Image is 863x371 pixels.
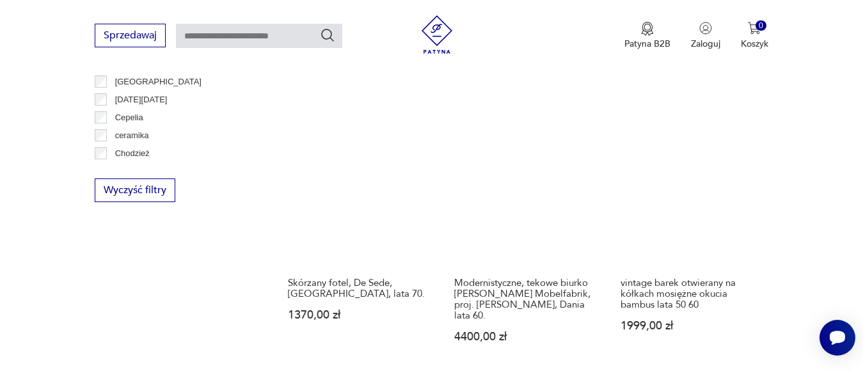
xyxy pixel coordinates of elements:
[756,20,766,31] div: 0
[115,75,202,89] p: [GEOGRAPHIC_DATA]
[641,22,654,36] img: Ikona medalu
[288,278,430,299] h3: Skórzany fotel, De Sede, [GEOGRAPHIC_DATA], lata 70.
[95,24,166,47] button: Sprzedawaj
[741,22,768,50] button: 0Koszyk
[699,22,712,35] img: Ikonka użytkownika
[624,38,670,50] p: Patyna B2B
[741,38,768,50] p: Koszyk
[454,331,596,342] p: 4400,00 zł
[95,178,175,202] button: Wyczyść filtry
[748,22,761,35] img: Ikona koszyka
[621,278,763,310] h3: vintage barek otwierany na kółkach mosiężne okucia bambus lata 50 60
[691,38,720,50] p: Zaloguj
[95,32,166,41] a: Sprzedawaj
[288,310,430,320] p: 1370,00 zł
[115,129,149,143] p: ceramika
[615,114,768,367] a: vintage barek otwierany na kółkach mosiężne okucia bambus lata 50 60vintage barek otwierany na kó...
[115,93,168,107] p: [DATE][DATE]
[624,22,670,50] button: Patyna B2B
[448,114,602,367] a: Modernistyczne, tekowe biurko Gorg Petersens Mobelfabrik, proj. Gorg Petersen, Dania lata 60.Mode...
[115,146,150,161] p: Chodzież
[621,320,763,331] p: 1999,00 zł
[115,111,143,125] p: Cepelia
[282,114,436,367] a: Skórzany fotel, De Sede, Szwajcaria, lata 70.Skórzany fotel, De Sede, [GEOGRAPHIC_DATA], lata 70....
[320,28,335,43] button: Szukaj
[624,22,670,50] a: Ikona medaluPatyna B2B
[115,164,147,178] p: Ćmielów
[418,15,456,54] img: Patyna - sklep z meblami i dekoracjami vintage
[454,278,596,321] h3: Modernistyczne, tekowe biurko [PERSON_NAME] Mobelfabrik, proj. [PERSON_NAME], Dania lata 60.
[691,22,720,50] button: Zaloguj
[819,320,855,356] iframe: Smartsupp widget button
